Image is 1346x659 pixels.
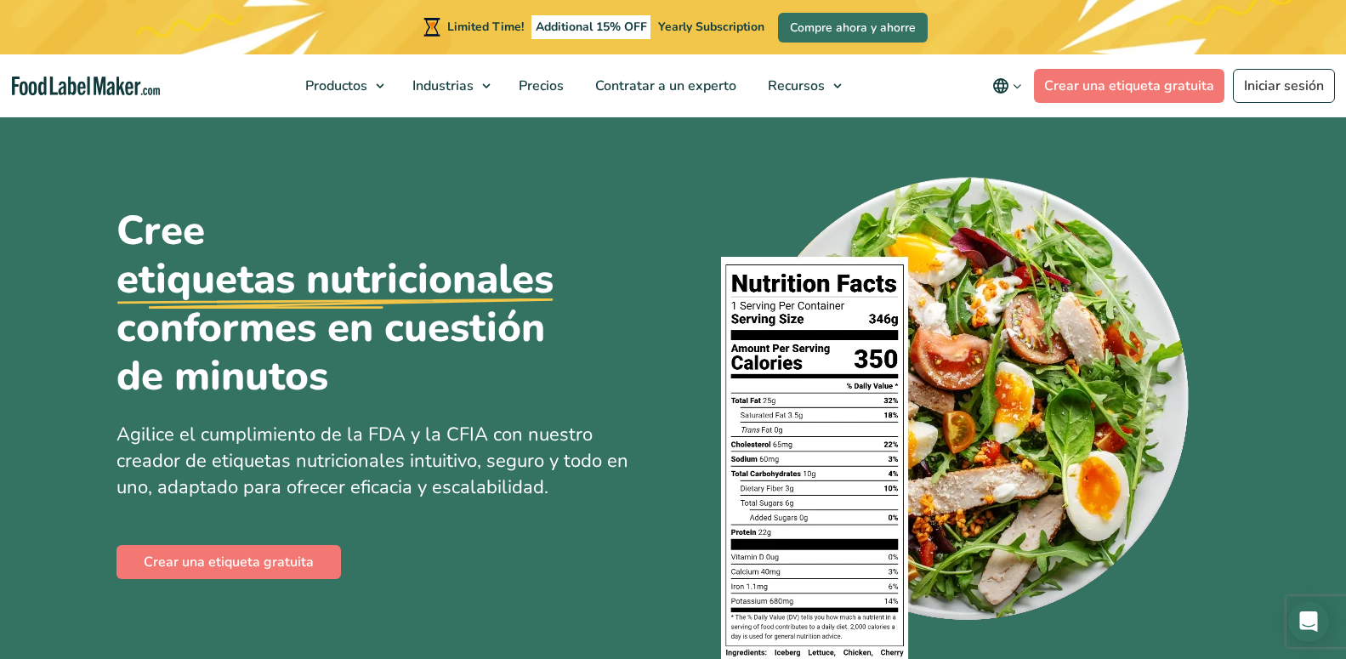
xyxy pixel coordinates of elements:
a: Iniciar sesión [1233,69,1335,103]
span: Industrias [407,77,475,95]
a: Productos [290,54,393,117]
a: Precios [503,54,576,117]
a: Contratar a un experto [580,54,748,117]
a: Industrias [397,54,499,117]
span: Contratar a un experto [590,77,738,95]
h1: Cree conformes en cuestión de minutos [116,207,593,401]
span: Additional 15% OFF [531,15,651,39]
span: Recursos [763,77,826,95]
span: Agilice el cumplimiento de la FDA y la CFIA con nuestro creador de etiquetas nutricionales intuit... [116,422,628,500]
span: Yearly Subscription [658,19,764,35]
a: Recursos [753,54,850,117]
div: Open Intercom Messenger [1288,601,1329,642]
span: Precios [514,77,565,95]
span: Productos [300,77,369,95]
u: etiquetas nutricionales [116,256,554,304]
a: Crear una etiqueta gratuita [1034,69,1224,103]
a: Compre ahora y ahorre [778,13,928,43]
a: Crear una etiqueta gratuita [116,545,341,579]
span: Limited Time! [447,19,524,35]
